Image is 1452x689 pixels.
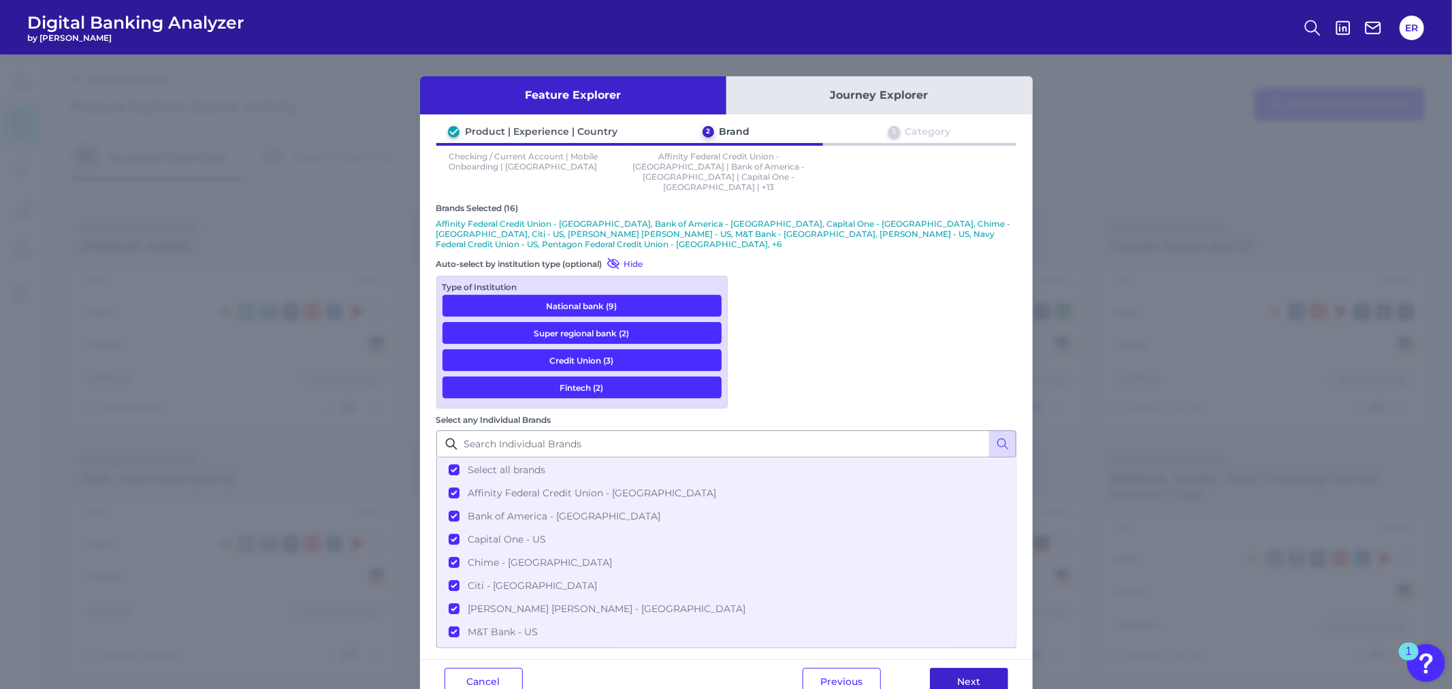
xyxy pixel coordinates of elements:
p: Affinity Federal Credit Union - [GEOGRAPHIC_DATA], Bank of America - [GEOGRAPHIC_DATA], Capital O... [436,219,1016,249]
button: Credit Union (3) [442,349,722,371]
span: Citi - [GEOGRAPHIC_DATA] [468,579,597,592]
button: Journey Explorer [726,76,1033,114]
div: Brands Selected (16) [436,203,1016,213]
span: M&T Bank - US [468,626,538,638]
span: by [PERSON_NAME] [27,33,244,43]
input: Search Individual Brands [436,430,1016,458]
p: Affinity Federal Credit Union - [GEOGRAPHIC_DATA] | Bank of America - [GEOGRAPHIC_DATA] | Capital... [632,151,806,192]
div: Product | Experience | Country [465,125,617,138]
button: Chime - [GEOGRAPHIC_DATA] [438,551,1015,574]
div: Type of Institution [442,282,722,292]
button: Select all brands [438,458,1015,481]
div: 1 [1406,652,1412,669]
button: ER [1400,16,1424,40]
span: Affinity Federal Credit Union - [GEOGRAPHIC_DATA] [468,487,716,499]
span: Select all brands [468,464,545,476]
button: National bank (9) [442,295,722,317]
button: [PERSON_NAME] [PERSON_NAME] - [GEOGRAPHIC_DATA] [438,597,1015,620]
div: Brand [720,125,750,138]
button: M&T Bank - US [438,620,1015,643]
button: Open Resource Center, 1 new notification [1407,644,1445,682]
label: Select any Individual Brands [436,415,551,425]
button: Hide [602,257,643,270]
button: Citi - [GEOGRAPHIC_DATA] [438,574,1015,597]
div: 3 [888,126,900,138]
button: [PERSON_NAME] - [GEOGRAPHIC_DATA] [438,643,1015,667]
div: 2 [703,126,714,138]
div: Category [905,125,951,138]
span: Chime - [GEOGRAPHIC_DATA] [468,556,612,568]
button: Bank of America - [GEOGRAPHIC_DATA] [438,504,1015,528]
p: Checking / Current Account | Mobile Onboarding | [GEOGRAPHIC_DATA] [436,151,611,192]
span: [PERSON_NAME] [PERSON_NAME] - [GEOGRAPHIC_DATA] [468,603,745,615]
button: Super regional bank (2) [442,322,722,344]
button: Affinity Federal Credit Union - [GEOGRAPHIC_DATA] [438,481,1015,504]
div: Auto-select by institution type (optional) [436,257,728,270]
span: Bank of America - [GEOGRAPHIC_DATA] [468,510,660,522]
span: Digital Banking Analyzer [27,12,244,33]
button: Fintech (2) [442,376,722,398]
button: Feature Explorer [420,76,726,114]
button: Capital One - US [438,528,1015,551]
span: Capital One - US [468,533,546,545]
